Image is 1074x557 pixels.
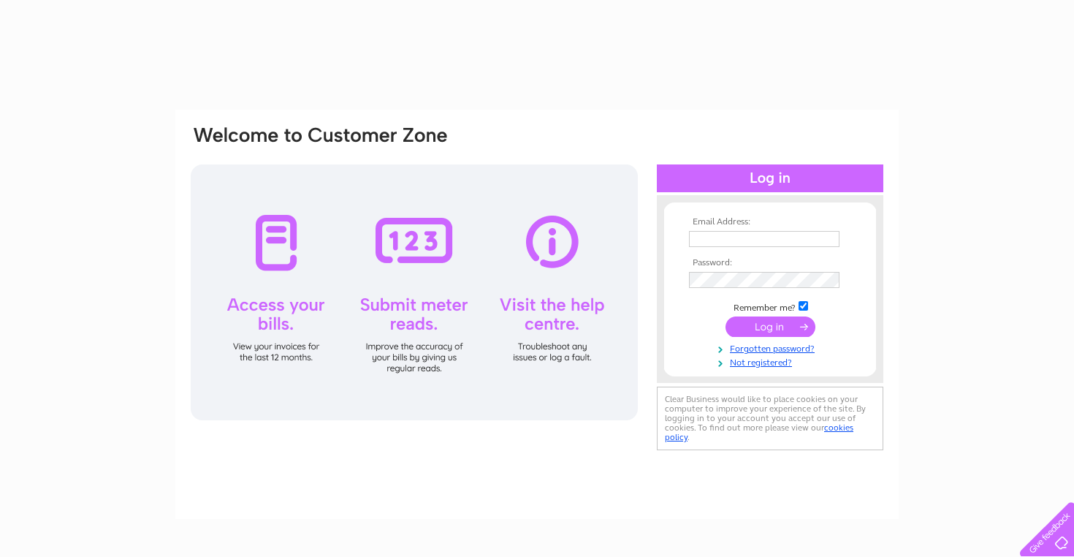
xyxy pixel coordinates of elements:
[685,217,855,227] th: Email Address:
[685,258,855,268] th: Password:
[725,317,815,337] input: Submit
[657,387,883,450] div: Clear Business would like to place cookies on your computer to improve your experience of the sit...
[685,299,855,314] td: Remember me?
[689,341,855,355] a: Forgotten password?
[689,355,855,368] a: Not registered?
[665,423,853,442] a: cookies policy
